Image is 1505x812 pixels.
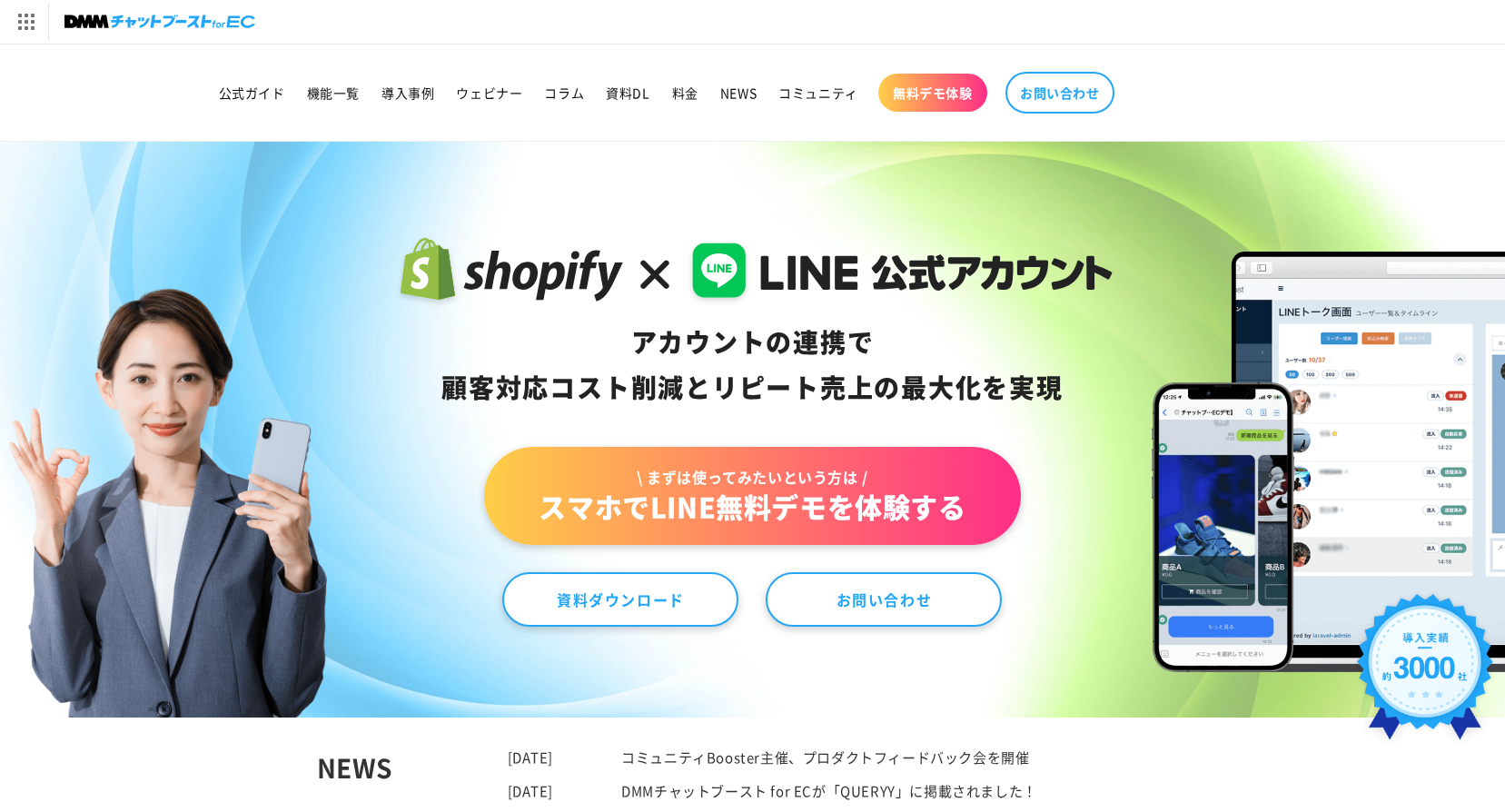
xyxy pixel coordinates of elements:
time: [DATE] [508,781,554,800]
span: 公式ガイド [219,84,285,101]
a: 機能一覧 [296,74,371,112]
span: 資料DL [606,84,649,101]
span: お問い合わせ [1020,84,1100,101]
span: コラム [544,84,584,101]
span: 導入事例 [381,84,434,101]
span: 無料デモ体験 [893,84,973,101]
span: コミュニティ [778,84,858,101]
a: コミュニティBooster主催、プロダクトフィードバック会を開催 [621,748,1029,767]
a: 資料DL [595,74,660,112]
a: NEWS [709,74,767,112]
div: アカウントの連携で 顧客対応コスト削減と リピート売上の 最大化を実現 [392,320,1113,411]
a: お問い合わせ [766,572,1002,627]
span: 料金 [672,84,698,101]
a: 料金 [661,74,709,112]
span: \ まずは使ってみたいという方は / [539,467,965,487]
img: 導入実績約3000社 [1350,587,1500,758]
a: 無料デモ体験 [878,74,987,112]
a: お問い合わせ [1005,72,1114,114]
span: ウェビナー [456,84,522,101]
a: 資料ダウンロード [502,572,738,627]
a: ウェビナー [445,74,533,112]
a: 導入事例 [371,74,445,112]
a: 公式ガイド [208,74,296,112]
a: コラム [533,74,595,112]
time: [DATE] [508,748,554,767]
a: コミュニティ [767,74,869,112]
img: サービス [3,3,48,41]
a: \ まずは使ってみたいという方は /スマホでLINE無料デモを体験する [484,447,1020,545]
img: チャットブーストforEC [64,9,255,35]
span: NEWS [720,84,757,101]
a: DMMチャットブースト for ECが「QUERYY」に掲載されました！ [621,781,1037,800]
span: 機能一覧 [307,84,360,101]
